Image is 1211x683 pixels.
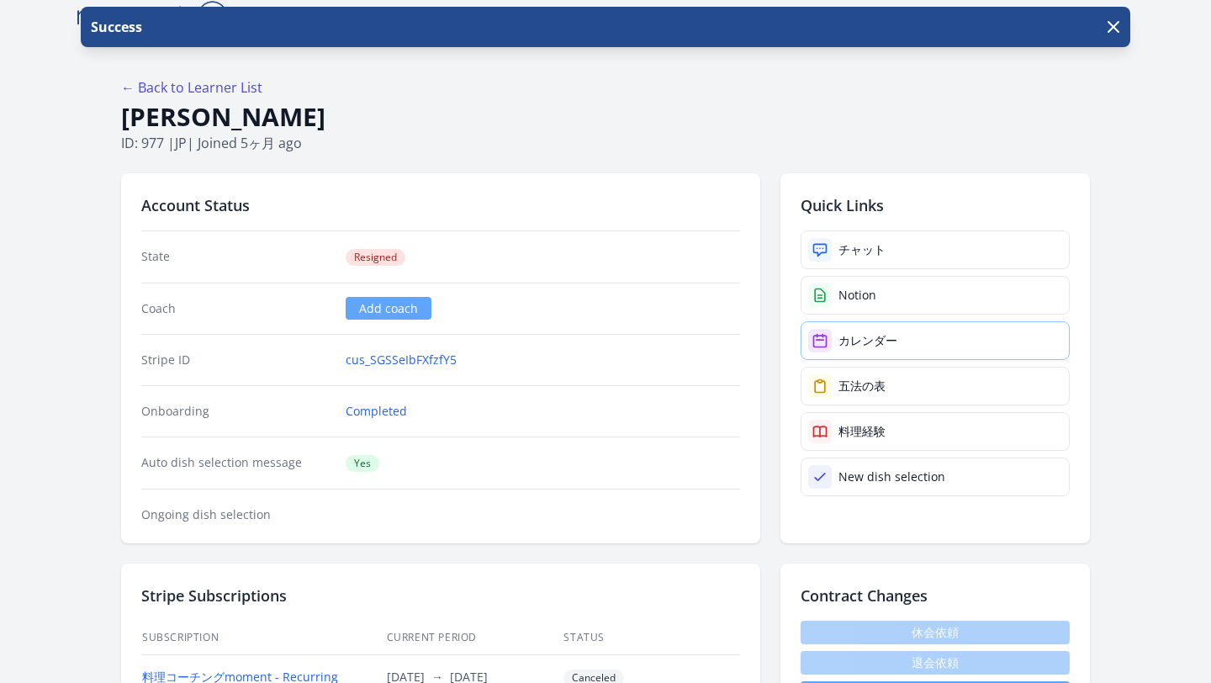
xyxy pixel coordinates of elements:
dt: Auto dish selection message [141,454,332,472]
th: Current Period [386,621,563,655]
span: 休会依頼 [801,621,1070,644]
h2: Contract Changes [801,584,1070,607]
dt: State [141,248,332,266]
th: Status [563,621,740,655]
a: Notion [801,276,1070,315]
div: New dish selection [838,469,945,485]
span: jp [175,134,187,152]
a: Logout [1086,6,1130,26]
a: 五法の表 [801,367,1070,405]
div: チャット [838,241,886,258]
div: Notion [838,287,876,304]
a: カレンダー [801,321,1070,360]
dt: Stripe ID [141,352,332,368]
h2: Stripe Subscriptions [141,584,740,607]
a: 料理経験 [801,412,1070,451]
span: Resigned [346,249,405,266]
a: New dish selection [801,458,1070,496]
h2: Account Status [141,193,740,217]
a: Completed [346,403,407,420]
h2: Quick Links [801,193,1070,217]
dt: Ongoing dish selection [141,506,332,523]
span: Yes [346,455,379,472]
div: 五法の表 [838,378,886,394]
h1: [PERSON_NAME] [121,101,1090,133]
a: チャット [801,230,1070,269]
dt: Onboarding [141,403,332,420]
th: Subscription [141,621,386,655]
dt: Coach [141,300,332,317]
a: ← Back to Learner List [121,78,262,97]
div: カレンダー [838,332,897,349]
p: Success [87,17,142,37]
div: 料理経験 [838,423,886,440]
a: cus_SGSSeIbFXfzfY5 [346,352,457,368]
p: ID: 977 | | Joined 5ヶ月 ago [121,133,1090,153]
span: 退会依頼 [801,651,1070,675]
a: Add coach [346,297,431,320]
